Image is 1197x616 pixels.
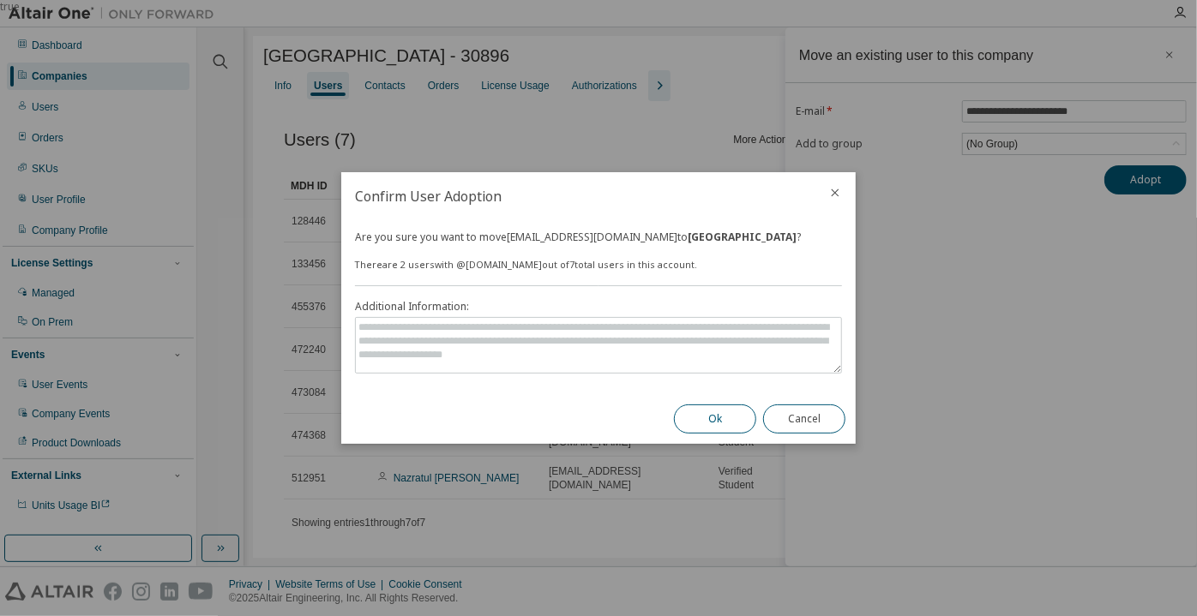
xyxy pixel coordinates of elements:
button: Cancel [763,404,845,434]
div: There are 2 users with @ [DOMAIN_NAME] out of 7 total users in this account. [355,258,842,272]
label: Additional Information: [355,300,842,314]
strong: [GEOGRAPHIC_DATA] [688,230,797,244]
button: Ok [674,404,756,434]
button: close [828,186,842,200]
h2: Confirm User Adoption [341,172,815,220]
div: Are you sure you want to move [EMAIL_ADDRESS][DOMAIN_NAME] to ? [355,230,842,244]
